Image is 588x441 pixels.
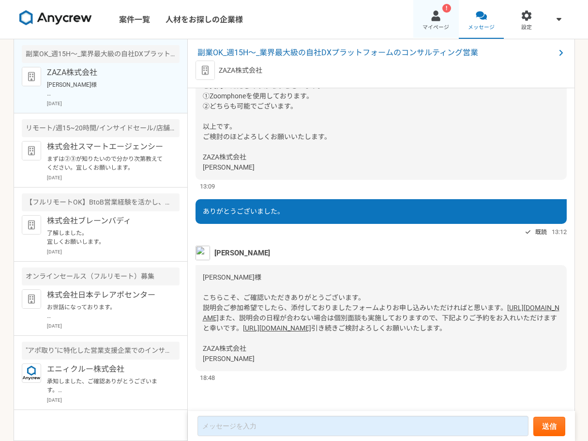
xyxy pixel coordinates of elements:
div: 【フルリモートOK】BtoB営業経験を活かし、戦略的ISとして活躍! [22,193,180,211]
img: unnamed.png [196,246,210,260]
img: default_org_logo-42cde973f59100197ec2c8e796e4974ac8490bb5b08a0eb061ff975e4574aa76.png [196,61,215,80]
span: 設定 [521,24,532,31]
span: メッセージ [468,24,495,31]
span: ありがとうございました。 [203,207,284,215]
button: 送信 [533,417,565,436]
img: default_org_logo-42cde973f59100197ec2c8e796e4974ac8490bb5b08a0eb061ff975e4574aa76.png [22,141,41,160]
div: 副業OK_週15H〜_業界最大級の自社DXプラットフォームのコンサルティング営業 [22,45,180,63]
span: マイページ [422,24,449,31]
a: [URL][DOMAIN_NAME] [243,324,311,332]
div: リモート/週15~20時間/インサイドセール/店舗のDXSaasサービス [22,119,180,137]
span: [PERSON_NAME]様 こちらこそ、ご確認いただきありがとうございます。 説明会ご参加希望でしたら、添付しておりましたフォームよりお申し込みいただければと思います。 [203,273,507,312]
p: [PERSON_NAME]様 こちらこそ、ご確認いただきありがとうございます。 説明会ご参加希望でしたら、添付しておりましたフォームよりお申し込みいただければと思います。 [URL][DOMAI... [47,80,166,98]
span: [PERSON_NAME]様 ご質問いただきありがとうございます。 ①Zoomphoneを使用しております。 ②どちらも可能でございます。 以上です。 ご検討のほどよろしくお願いいたします。 Z... [203,62,331,171]
img: default_org_logo-42cde973f59100197ec2c8e796e4974ac8490bb5b08a0eb061ff975e4574aa76.png [22,289,41,309]
p: ZAZA株式会社 [219,65,262,76]
p: [DATE] [47,248,180,255]
span: 引き続きご検討よろしくお願いいたします。 ZAZA株式会社 [PERSON_NAME] [203,324,446,362]
img: logo_text_blue_01.png [22,363,41,383]
span: 既読 [535,226,547,238]
p: [DATE] [47,100,180,107]
p: ZAZA株式会社 [47,67,166,79]
p: お世話になっております。 プロフィール拝見してとても魅力的なご経歴で、 ぜひ一度、弊社面談をお願いできないでしょうか？ [URL][DOMAIN_NAME][DOMAIN_NAME] 当社ですが... [47,303,166,320]
span: 18:48 [200,373,215,382]
p: 株式会社ブレーンバディ [47,215,166,227]
div: "アポ取り"に特化した営業支援企業でのインサイドセールス担当募集！ [22,342,180,360]
p: [DATE] [47,174,180,181]
p: [DATE] [47,322,180,330]
div: ! [442,4,451,13]
p: まずは②③が知りたいので分かり次第教えてください。宜しくお願いします。 [47,155,166,172]
p: 株式会社日本テレアポセンター [47,289,166,301]
span: また、説明会の日程が合わない場合は個別面談も実施しておりますので、下記よりご予約をお入れいただけますと幸いです。 [203,314,557,332]
span: 13:12 [552,227,567,236]
img: default_org_logo-42cde973f59100197ec2c8e796e4974ac8490bb5b08a0eb061ff975e4574aa76.png [22,67,41,86]
span: 13:09 [200,182,215,191]
span: [PERSON_NAME] [214,248,270,258]
img: default_org_logo-42cde973f59100197ec2c8e796e4974ac8490bb5b08a0eb061ff975e4574aa76.png [22,215,41,235]
div: オンラインセールス（フルリモート）募集 [22,268,180,285]
p: 了解しました。 宜しくお願いします。 [47,229,166,246]
p: エニィクルー株式会社 [47,363,166,375]
img: 8DqYSo04kwAAAAASUVORK5CYII= [19,10,92,26]
p: 承知しました、ご確認ありがとうございます。 ぜひ、また別件でご相談できればと思いますので、引き続き、宜しくお願いいたします。 [47,377,166,394]
a: [URL][DOMAIN_NAME] [203,304,559,322]
p: 株式会社スマートエージェンシー [47,141,166,153]
span: 副業OK_週15H〜_業界最大級の自社DXプラットフォームのコンサルティング営業 [197,47,555,59]
p: [DATE] [47,396,180,404]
